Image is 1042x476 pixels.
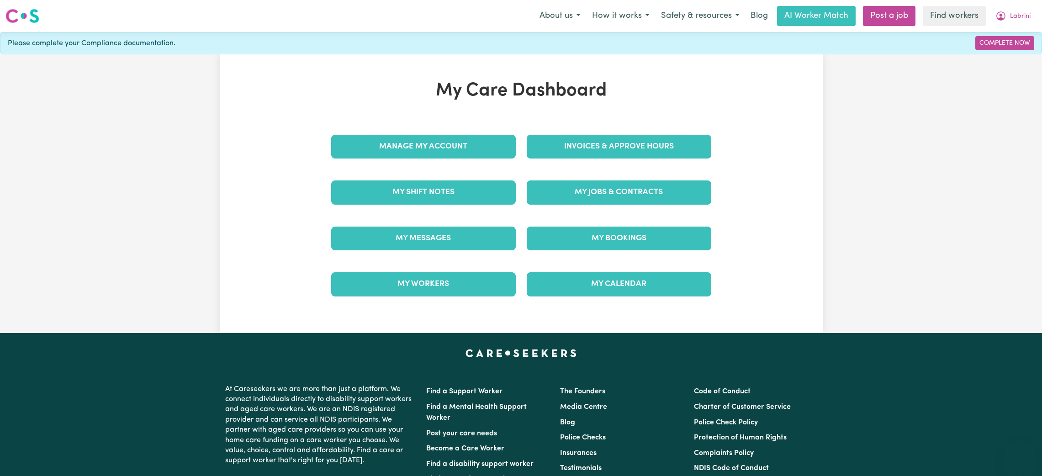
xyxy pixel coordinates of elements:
a: Blog [745,6,773,26]
a: Complete Now [975,36,1034,50]
a: Charter of Customer Service [694,403,791,411]
a: Testimonials [560,465,602,472]
a: Police Check Policy [694,419,758,426]
a: Careseekers logo [5,5,39,26]
a: Find workers [923,6,986,26]
a: My Calendar [527,272,711,296]
a: Find a disability support worker [426,460,534,468]
a: Media Centre [560,403,607,411]
a: Police Checks [560,434,606,441]
a: Blog [560,419,575,426]
button: How it works [586,6,655,26]
a: Post your care needs [426,430,497,437]
span: Please complete your Compliance documentation. [8,38,175,49]
a: Become a Care Worker [426,445,504,452]
h1: My Care Dashboard [326,80,717,102]
button: My Account [989,6,1037,26]
a: Complaints Policy [694,450,754,457]
button: Safety & resources [655,6,745,26]
a: My Bookings [527,227,711,250]
span: Labrini [1010,11,1031,21]
a: Insurances [560,450,597,457]
p: At Careseekers we are more than just a platform. We connect individuals directly to disability su... [225,381,415,470]
img: Careseekers logo [5,8,39,24]
iframe: Button to launch messaging window, conversation in progress [1005,439,1035,469]
a: My Messages [331,227,516,250]
a: AI Worker Match [777,6,856,26]
a: My Jobs & Contracts [527,180,711,204]
a: Find a Mental Health Support Worker [426,403,527,422]
a: NDIS Code of Conduct [694,465,769,472]
button: About us [534,6,586,26]
a: My Workers [331,272,516,296]
a: Invoices & Approve Hours [527,135,711,159]
a: My Shift Notes [331,180,516,204]
a: Code of Conduct [694,388,751,395]
a: Post a job [863,6,915,26]
a: Careseekers home page [465,349,577,357]
a: Protection of Human Rights [694,434,787,441]
a: Manage My Account [331,135,516,159]
a: Find a Support Worker [426,388,502,395]
a: The Founders [560,388,605,395]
